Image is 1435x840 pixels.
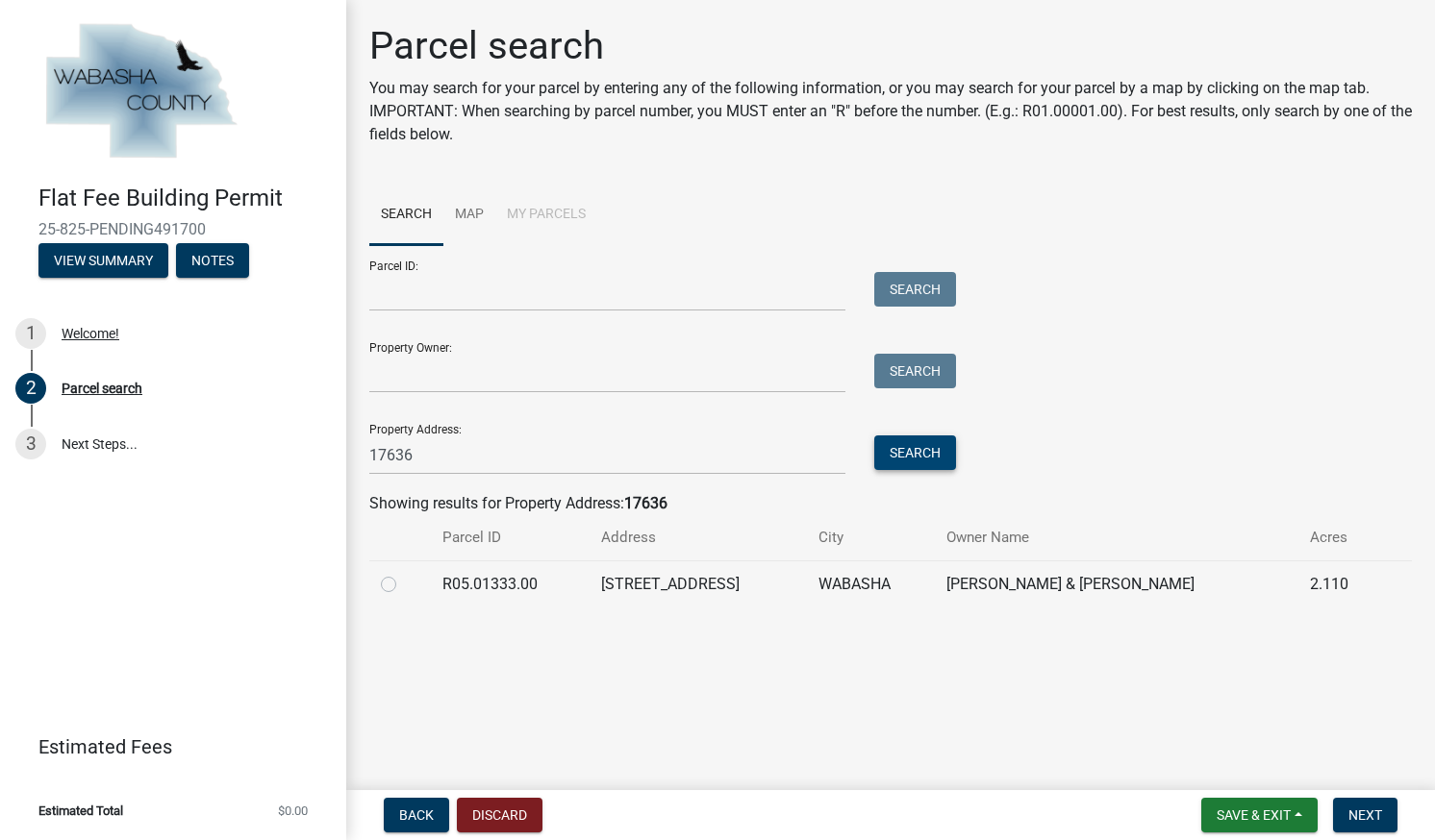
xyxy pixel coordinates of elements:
span: Back [399,807,434,823]
span: 25-825-PENDING491700 [38,220,308,238]
th: Parcel ID [431,515,590,560]
strong: 17636 [624,494,667,512]
th: City [807,515,935,560]
th: Acres [1298,515,1381,560]
button: Next [1333,798,1397,832]
button: Search [874,435,956,470]
h1: Parcel search [369,23,1412,69]
th: Owner Name [935,515,1298,560]
span: Estimated Total [38,804,123,817]
span: Save & Exit [1217,807,1291,823]
wm-modal-confirm: Summary [38,254,168,269]
button: Notes [176,243,249,278]
div: Welcome! [62,327,119,340]
button: Save & Exit [1201,798,1318,832]
th: Address [590,515,806,560]
wm-modal-confirm: Notes [176,254,249,269]
div: 3 [15,429,46,459]
td: 2.110 [1298,560,1381,607]
td: R05.01333.00 [431,560,590,607]
a: Search [369,185,443,246]
td: [PERSON_NAME] & [PERSON_NAME] [935,560,1298,607]
h4: Flat Fee Building Permit [38,185,331,212]
button: Back [384,798,449,832]
div: Showing results for Property Address: [369,492,1412,515]
button: Search [874,354,956,388]
a: Estimated Fees [15,728,315,766]
span: $0.00 [278,804,308,817]
p: You may search for your parcel by entering any of the following information, or you may search fo... [369,77,1412,146]
button: View Summary [38,243,168,278]
img: Wabasha County, Minnesota [38,20,242,164]
div: Parcel search [62,382,142,395]
td: WABASHA [807,560,935,607]
div: 2 [15,373,46,404]
td: [STREET_ADDRESS] [590,560,806,607]
button: Discard [457,798,542,832]
button: Search [874,272,956,307]
span: Next [1348,807,1382,823]
a: Map [443,185,495,246]
div: 1 [15,318,46,349]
